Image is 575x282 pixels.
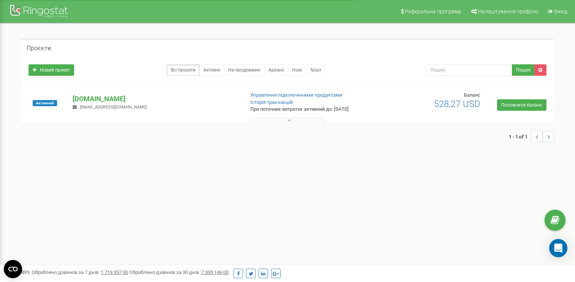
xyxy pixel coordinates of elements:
[288,64,306,76] a: Нові
[4,260,22,278] button: Open CMP widget
[32,269,128,275] span: Оброблено дзвінків за 7 днів :
[201,269,229,275] u: 7 339 146,00
[27,45,51,52] h5: Проєкти
[554,8,567,14] span: Вихід
[464,92,480,98] span: Баланс
[199,64,224,76] a: Активні
[512,64,535,76] button: Пошук
[29,64,74,76] a: Новий проєкт
[434,99,480,109] span: 528,27 USD
[80,105,147,110] span: [EMAIL_ADDRESS][DOMAIN_NAME]
[509,131,531,142] span: 1 - 1 of 1
[426,64,512,76] input: Пошук
[250,92,343,98] a: Управління підключеними продуктами
[250,99,293,105] a: Історія транзакцій
[478,8,538,14] span: Налаштування профілю
[101,269,128,275] u: 1 719 357,00
[224,64,265,76] a: Не продовжені
[129,269,229,275] span: Оброблено дзвінків за 30 днів :
[250,106,371,113] p: При поточних витратах активний до: [DATE]
[509,123,554,150] nav: ...
[73,94,238,104] p: [DOMAIN_NAME]
[167,64,200,76] a: Всі проєкти
[306,64,326,76] a: Тріал
[33,100,57,106] span: Активний
[549,239,567,257] div: Open Intercom Messenger
[264,64,288,76] a: Архівні
[405,8,461,14] span: Реферальна програма
[497,99,546,111] a: Поповнити баланс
